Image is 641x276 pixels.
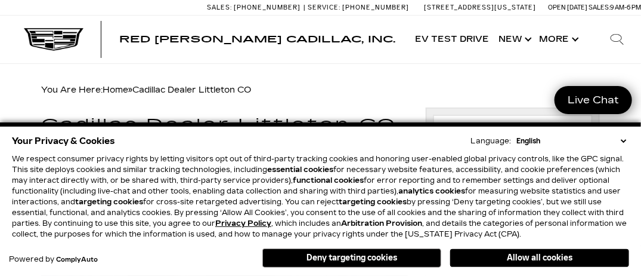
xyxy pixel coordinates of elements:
[470,137,511,145] div: Language:
[293,176,364,185] strong: functional cookies
[103,85,251,95] span: »
[440,122,586,135] h3: Contact Us
[398,187,465,195] strong: analytics cookies
[119,33,395,45] span: Red [PERSON_NAME] Cadillac, Inc.
[132,85,251,95] span: Cadillac Dealer Littleton CO
[339,198,407,206] strong: targeting cookies
[41,82,600,99] div: Breadcrumbs
[562,93,625,107] span: Live Chat
[308,4,340,11] span: Service:
[215,219,271,228] a: Privacy Policy
[610,4,641,11] span: 9 AM-6 PM
[207,4,232,11] span: Sales:
[41,116,408,134] h1: Cadillac Dealer Littleton CO
[12,133,115,149] span: Your Privacy & Cookies
[119,35,395,44] a: Red [PERSON_NAME] Cadillac, Inc.
[234,4,301,11] span: [PHONE_NUMBER]
[262,249,441,268] button: Deny targeting cookies
[424,4,536,11] a: [STREET_ADDRESS][US_STATE]
[342,4,409,11] span: [PHONE_NUMBER]
[304,4,412,11] a: Service: [PHONE_NUMBER]
[450,249,629,267] button: Allow all cookies
[9,256,98,263] div: Powered by
[267,165,333,174] strong: essential cookies
[513,136,629,146] select: Language Select
[56,256,98,263] a: ComplyAuto
[207,4,304,11] a: Sales: [PHONE_NUMBER]
[24,28,83,51] img: Cadillac Dark Logo with Cadillac White Text
[41,85,251,95] span: You Are Here:
[341,219,422,228] strong: Arbitration Provision
[534,16,581,63] button: More
[12,154,629,240] p: We respect consumer privacy rights by letting visitors opt out of third-party tracking cookies an...
[494,16,534,63] a: New
[548,4,587,11] span: Open [DATE]
[589,4,610,11] span: Sales:
[75,198,143,206] strong: targeting cookies
[103,85,128,95] a: Home
[410,16,494,63] a: EV Test Drive
[555,86,632,114] a: Live Chat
